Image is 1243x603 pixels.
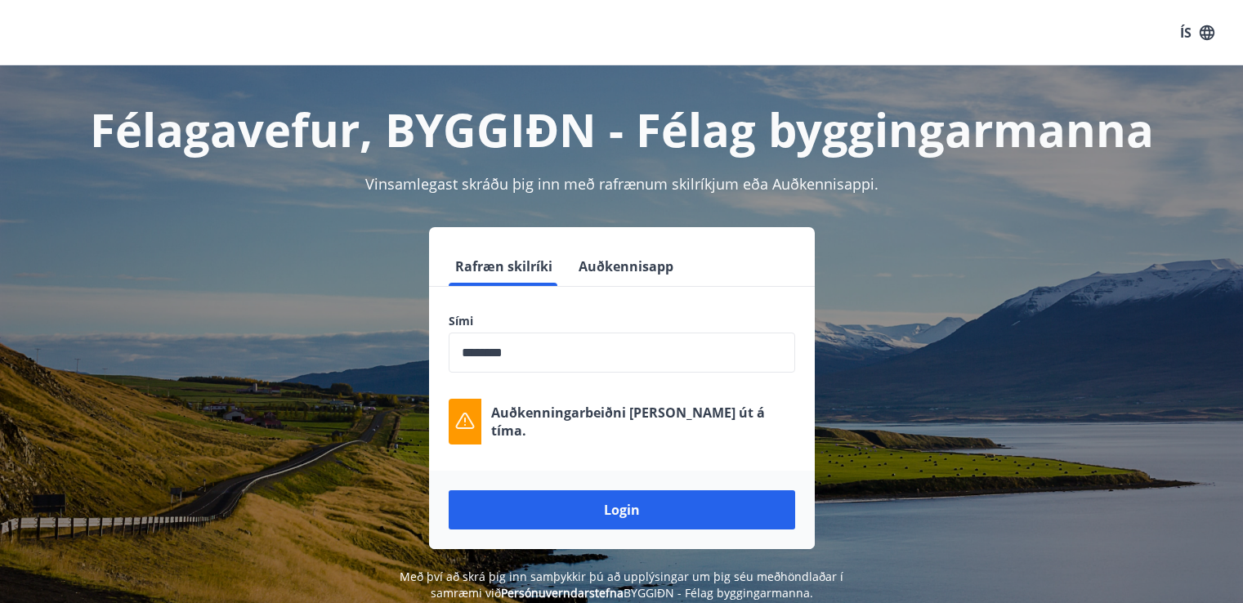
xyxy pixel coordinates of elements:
[365,174,879,194] span: Vinsamlegast skráðu þig inn með rafrænum skilríkjum eða Auðkennisappi.
[449,313,795,329] label: Sími
[53,98,1191,160] h1: Félagavefur, BYGGIÐN - Félag byggingarmanna
[449,490,795,529] button: Login
[1171,18,1223,47] button: ÍS
[572,247,680,286] button: Auðkennisapp
[501,585,624,601] a: Persónuverndarstefna
[449,247,559,286] button: Rafræn skilríki
[400,569,843,601] span: Með því að skrá þig inn samþykkir þú að upplýsingar um þig séu meðhöndlaðar í samræmi við BYGGIÐN...
[491,404,795,440] p: Auðkenningarbeiðni [PERSON_NAME] út á tíma.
